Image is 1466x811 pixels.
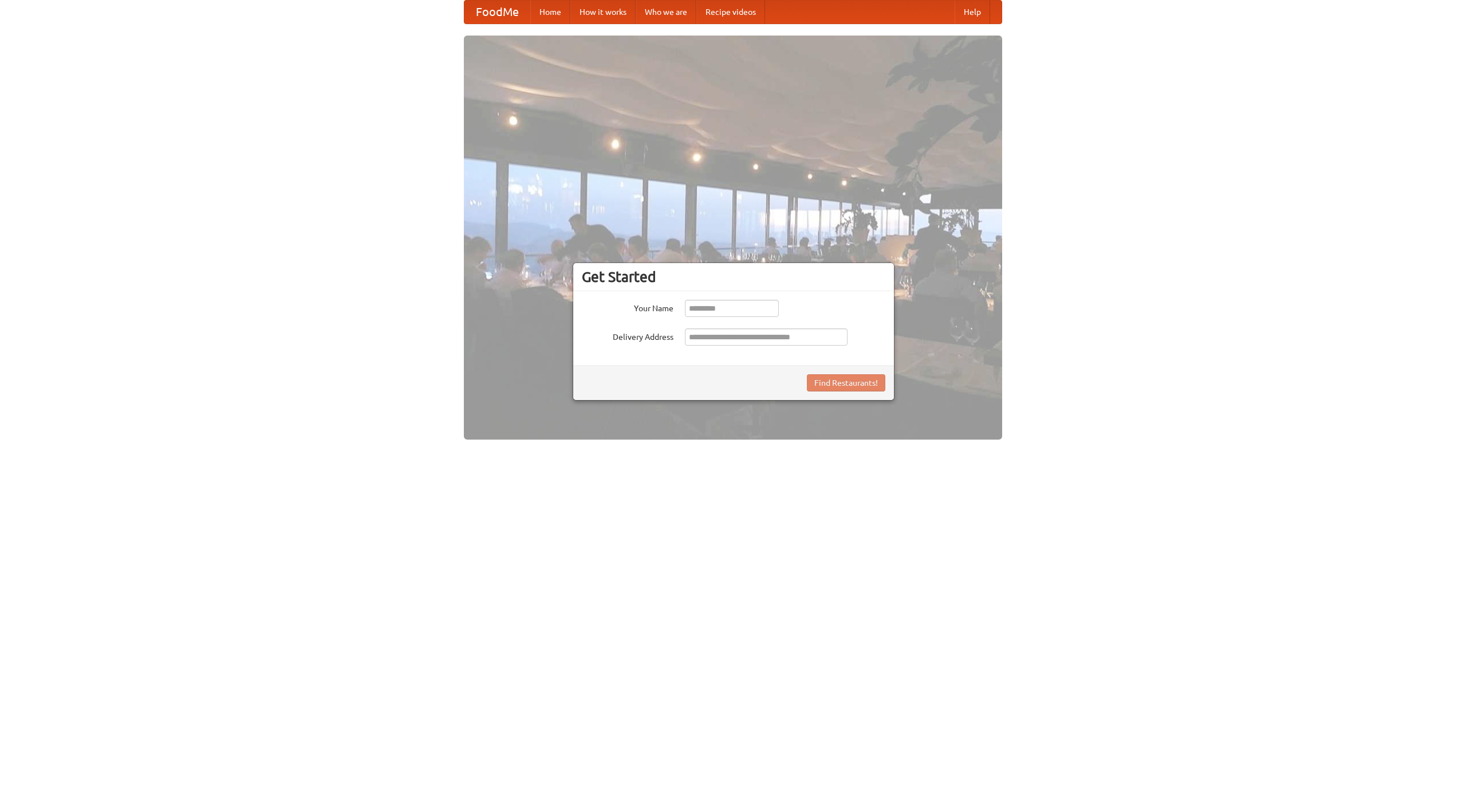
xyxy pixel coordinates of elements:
a: Home [530,1,570,23]
label: Your Name [582,300,673,314]
a: FoodMe [464,1,530,23]
a: Who we are [636,1,696,23]
h3: Get Started [582,268,885,285]
a: How it works [570,1,636,23]
a: Help [955,1,990,23]
a: Recipe videos [696,1,765,23]
button: Find Restaurants! [807,374,885,391]
label: Delivery Address [582,328,673,343]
